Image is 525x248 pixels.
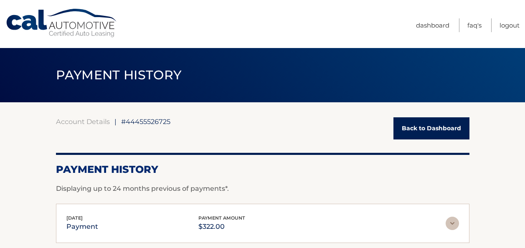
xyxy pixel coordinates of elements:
[500,18,520,32] a: Logout
[56,163,469,176] h2: Payment History
[416,18,449,32] a: Dashboard
[56,184,469,194] p: Displaying up to 24 months previous of payments*.
[5,8,118,38] a: Cal Automotive
[446,217,459,230] img: accordion-rest.svg
[114,117,117,126] span: |
[66,221,98,233] p: payment
[467,18,482,32] a: FAQ's
[198,215,245,221] span: payment amount
[393,117,469,139] a: Back to Dashboard
[198,221,245,233] p: $322.00
[56,67,182,83] span: PAYMENT HISTORY
[66,215,83,221] span: [DATE]
[56,117,110,126] a: Account Details
[121,117,170,126] span: #44455526725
